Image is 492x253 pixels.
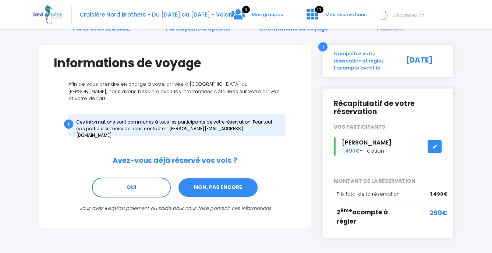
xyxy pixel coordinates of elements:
span: 2 acompte à régler [337,208,388,226]
div: Ces informations sont communes à tous les participants de votre réservation. Pour tout cas partic... [68,114,285,136]
sup: ème [340,207,352,213]
h1: Informations de voyage [54,56,296,70]
h2: Récapitulatif de votre réservation [334,100,442,117]
span: [PERSON_NAME] [342,138,392,147]
h2: Avez-vous déjà réservé vos vols ? [54,157,296,165]
div: i [64,120,73,129]
a: OUI [92,178,171,197]
span: 1 490€ [342,147,360,154]
span: Croisière Nord Brothers - Du [DATE] au [DATE] - Volantis [79,11,240,18]
a: NON, PAS ENCORE [178,178,258,197]
div: Complétez votre réservation et réglez l'acompte avant le [328,50,398,72]
p: Afin de vous prendre en charge à votre arrivée à [GEOGRAPHIC_DATA] ou [PERSON_NAME], nous avons b... [54,81,296,102]
span: Mes groupes [252,11,283,18]
a: 10 Mes réservations [301,14,371,21]
div: i [318,42,328,51]
span: 10 [315,6,323,13]
span: 290€ [429,208,447,218]
a: 3 Mes groupes [225,14,289,21]
i: Vous avez jusqu'au paiement du solde pour nous faire parvenir ces informations [79,205,271,212]
span: Prix total de la réservation [337,190,400,197]
span: 3 [242,6,250,13]
span: MONTANT DE LA RÉSERVATION [328,177,447,185]
span: Déconnexion [393,12,425,19]
span: Mes réservations [325,11,367,18]
div: VOS PARTICIPANTS [328,123,447,131]
div: [DATE] [398,50,447,72]
span: 1 490€ [430,190,447,198]
div: - 1 option [328,137,447,156]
